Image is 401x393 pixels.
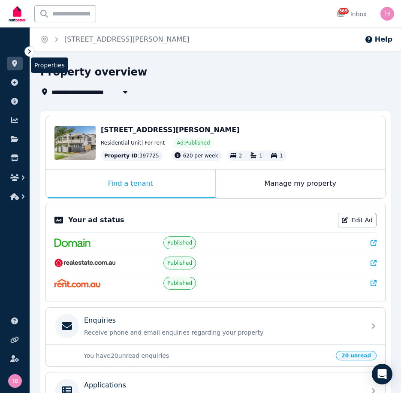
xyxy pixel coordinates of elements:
span: 2 [239,153,242,159]
p: Enquiries [84,315,116,326]
span: Published [167,280,192,287]
span: Published [167,239,192,246]
span: Residential Unit | For rent [101,139,165,146]
div: Inbox [337,10,367,18]
div: Manage my property [216,170,386,198]
a: [STREET_ADDRESS][PERSON_NAME] [64,35,190,43]
span: Property ID [104,152,138,159]
img: RentBetter [7,3,27,24]
img: RealEstate.com.au [54,259,116,267]
img: Rent.com.au [54,279,100,287]
div: : 397725 [101,151,163,161]
p: Your ad status [68,215,124,225]
span: 20 unread [336,351,377,360]
h1: Property overview [40,65,147,79]
nav: Breadcrumb [30,27,200,51]
span: Ad: Published [177,139,210,146]
p: Applications [84,380,126,390]
span: [STREET_ADDRESS][PERSON_NAME] [101,126,239,134]
a: Edit Ad [338,213,377,227]
span: Properties [31,57,68,73]
span: 620 per week [183,153,218,159]
span: 1 [259,153,262,159]
img: Domain.com.au [54,239,90,247]
img: Tracy Barrett [8,374,22,388]
div: Find a tenant [46,170,215,198]
p: Receive phone and email enquiries regarding your property [84,328,361,337]
span: 569 [338,8,349,14]
div: Open Intercom Messenger [372,364,392,384]
span: 1 [280,153,283,159]
button: Help [365,34,392,45]
span: Published [167,260,192,266]
img: Tracy Barrett [380,7,394,21]
p: You have 20 unread enquiries [84,351,331,360]
a: EnquiriesReceive phone and email enquiries regarding your property [46,308,385,345]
